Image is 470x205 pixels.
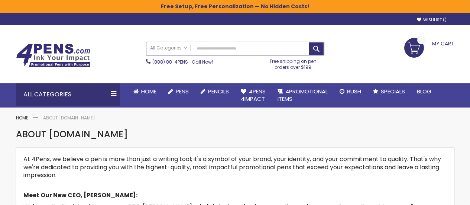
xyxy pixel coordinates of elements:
[16,128,128,140] span: About [DOMAIN_NAME]
[241,87,266,103] span: 4Pens 4impact
[16,44,90,67] img: 4Pens Custom Pens and Promotional Products
[195,83,235,100] a: Pencils
[150,45,187,51] span: All Categories
[176,87,189,95] span: Pens
[417,17,447,23] a: Wishlist
[43,115,95,121] strong: About [DOMAIN_NAME]
[23,191,137,199] strong: Meet Our New CEO, [PERSON_NAME]:
[16,115,28,121] a: Home
[152,59,188,65] a: (888) 88-4PENS
[278,87,328,103] span: 4PROMOTIONAL ITEMS
[262,55,324,70] div: Free shipping on pen orders over $199
[347,87,361,95] span: Rush
[272,83,334,108] a: 4PROMOTIONALITEMS
[381,87,405,95] span: Specials
[152,59,213,65] span: - Call Now!
[411,83,437,100] a: Blog
[417,87,431,95] span: Blog
[16,83,120,106] div: All Categories
[235,83,272,108] a: 4Pens4impact
[334,83,367,100] a: Rush
[162,83,195,100] a: Pens
[141,87,156,95] span: Home
[127,83,162,100] a: Home
[367,83,411,100] a: Specials
[23,155,441,179] span: At 4Pens, we believe a pen is more than just a writing tool; it's a symbol of your brand, your id...
[208,87,229,95] span: Pencils
[146,42,191,54] a: All Categories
